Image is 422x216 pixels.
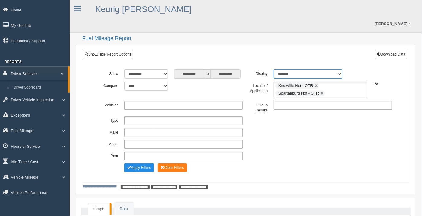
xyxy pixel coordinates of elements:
[96,128,121,135] label: Make
[372,15,413,32] a: [PERSON_NAME]
[11,82,68,93] a: Driver Scorecard
[375,50,407,59] button: Download Data
[246,69,271,77] label: Display
[96,69,121,77] label: Show
[95,5,192,14] a: Keurig [PERSON_NAME]
[96,82,121,89] label: Compare
[96,116,121,124] label: Type
[96,152,121,159] label: Year
[83,50,133,59] a: Show/Hide Report Options
[124,163,154,172] button: Change Filter Options
[278,83,313,88] span: Knoxville Hot - OTR
[88,203,110,215] a: Graph
[204,69,210,79] span: to
[278,91,319,95] span: Spartanburg Hot - OTR
[246,82,271,94] label: Location/ Application
[96,140,121,147] label: Model
[96,101,121,108] label: Vehicles
[158,163,187,172] button: Change Filter Options
[246,101,271,113] label: Group Results
[114,203,133,215] a: Data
